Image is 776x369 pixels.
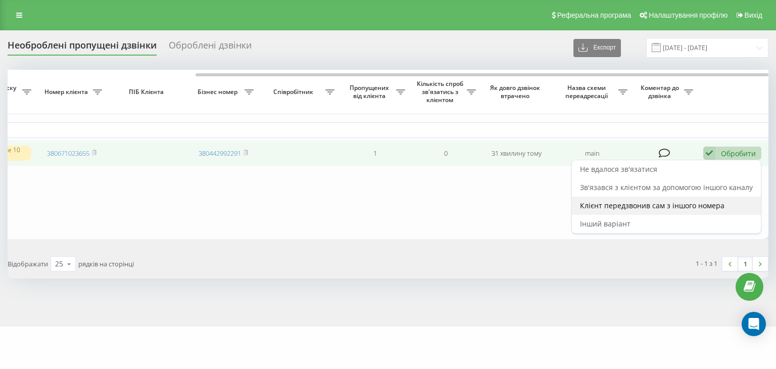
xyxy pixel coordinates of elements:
[557,84,618,100] span: Назва схеми переадресації
[47,149,89,158] a: 380671023655
[580,182,753,192] span: Зв'язався з клієнтом за допомогою іншого каналу
[345,84,396,100] span: Пропущених від клієнта
[580,164,657,174] span: Не вдалося зв'язатися
[264,88,325,96] span: Співробітник
[169,40,252,56] div: Оброблені дзвінки
[78,259,134,268] span: рядків на сторінці
[116,88,179,96] span: ПІБ Клієнта
[8,40,157,56] div: Необроблені пропущені дзвінки
[573,39,621,57] button: Експорт
[738,257,753,271] a: 1
[55,259,63,269] div: 25
[745,11,762,19] span: Вихід
[339,140,410,167] td: 1
[415,80,467,104] span: Кількість спроб зв'язатись з клієнтом
[696,258,717,268] div: 1 - 1 з 1
[8,259,48,268] span: Відображати
[638,84,684,100] span: Коментар до дзвінка
[580,219,630,228] span: Інший варіант
[721,149,756,158] div: Обробити
[193,88,245,96] span: Бізнес номер
[410,140,481,167] td: 0
[742,312,766,336] div: Open Intercom Messenger
[649,11,727,19] span: Налаштування профілю
[552,140,633,167] td: main
[557,11,632,19] span: Реферальна програма
[199,149,241,158] a: 380442992291
[41,88,93,96] span: Номер клієнта
[580,201,724,210] span: Клієнт передзвонив сам з іншого номера
[489,84,544,100] span: Як довго дзвінок втрачено
[481,140,552,167] td: 31 хвилину тому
